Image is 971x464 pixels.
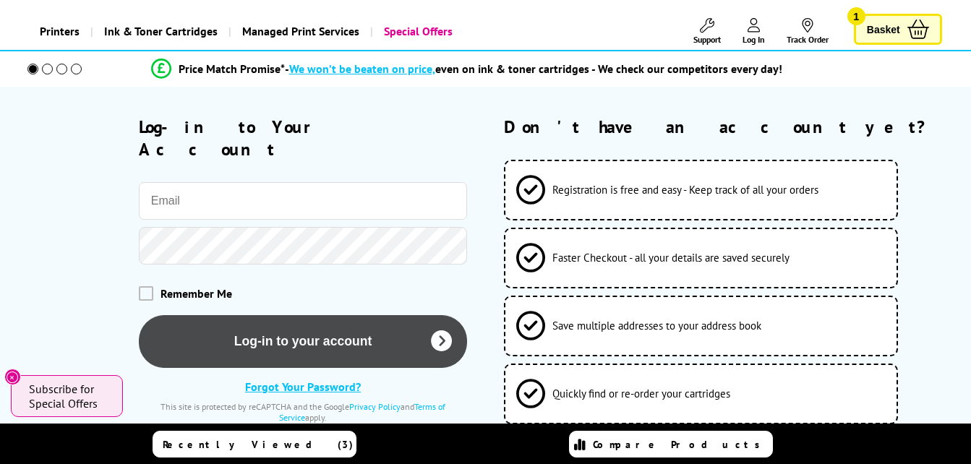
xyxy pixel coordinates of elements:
[743,34,765,45] span: Log In
[29,13,90,50] a: Printers
[139,116,467,160] h2: Log-in to Your Account
[504,116,942,138] h2: Don't have an account yet?
[552,251,790,265] span: Faster Checkout - all your details are saved securely
[569,431,773,457] a: Compare Products
[847,7,865,25] span: 1
[693,34,721,45] span: Support
[139,315,467,368] button: Log-in to your account
[787,18,829,45] a: Track Order
[289,61,435,76] span: We won’t be beaten on price,
[552,183,818,197] span: Registration is free and easy - Keep track of all your orders
[163,438,354,451] span: Recently Viewed (3)
[179,61,285,76] span: Price Match Promise*
[90,13,228,50] a: Ink & Toner Cartridges
[370,13,463,50] a: Special Offers
[139,182,467,220] input: Email
[279,401,445,423] a: Terms of Service
[743,18,765,45] a: Log In
[693,18,721,45] a: Support
[349,401,401,412] a: Privacy Policy
[153,431,356,457] a: Recently Viewed (3)
[854,14,942,45] a: Basket 1
[139,401,467,423] div: This site is protected by reCAPTCHA and the Google and apply.
[228,13,370,50] a: Managed Print Services
[552,319,761,332] span: Save multiple addresses to your address book
[552,387,730,400] span: Quickly find or re-order your cartridges
[161,286,232,301] span: Remember Me
[4,369,21,385] button: Close
[245,379,361,394] a: Forgot Your Password?
[7,56,925,82] li: modal_Promise
[285,61,782,76] div: - even on ink & toner cartridges - We check our competitors every day!
[104,13,218,50] span: Ink & Toner Cartridges
[29,382,108,411] span: Subscribe for Special Offers
[867,20,900,39] span: Basket
[593,438,768,451] span: Compare Products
